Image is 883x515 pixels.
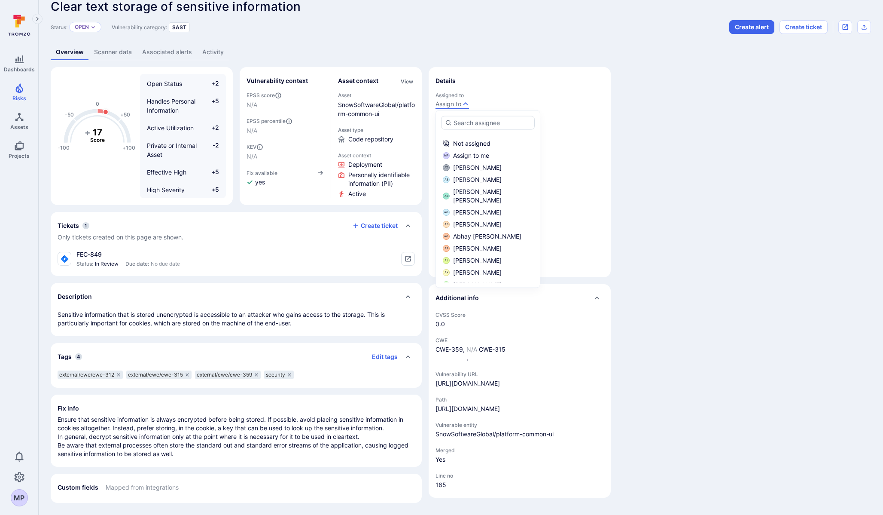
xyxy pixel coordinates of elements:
[11,489,28,506] div: Mat Przybylowski
[82,222,89,229] span: 1
[443,152,450,159] div: Mat Przybylowski
[453,208,502,217] span: [PERSON_NAME]
[435,422,604,428] span: Vulnerable entity
[203,123,219,132] span: +2
[58,483,98,492] h2: Custom fields
[443,245,450,252] div: Abhijeet Pai
[203,141,219,159] span: -2
[32,14,43,24] button: Expand navigation menu
[435,379,500,388] a: [URL][DOMAIN_NAME]
[128,371,183,378] span: external/cwe/cwe-315
[435,320,604,328] span: 0.0
[466,345,477,354] p: N/A
[348,160,382,169] span: Click to view evidence
[51,474,422,503] section: custom fields card
[453,280,502,289] span: [PERSON_NAME]
[58,404,79,413] h2: Fix info
[264,371,294,379] div: security
[857,20,871,34] div: Export as CSV
[453,220,502,229] span: [PERSON_NAME]
[435,337,604,343] span: CWE
[453,163,502,172] span: [PERSON_NAME]
[779,20,828,34] button: Create ticket
[435,92,604,98] span: Assigned to
[443,193,450,199] div: Aashna Bhoomika
[120,111,130,118] text: +50
[59,371,114,378] span: external/cwe/cwe-312
[75,353,82,360] span: 4
[399,77,415,86] div: Click to view all asset context details
[96,101,99,107] text: 0
[443,281,450,288] div: Abhinav Singh
[247,77,308,85] h2: Vulnerability context
[435,455,604,464] span: Yes
[58,310,415,328] p: Sensitive information that is stored unencrypted is accessible to an attacker who gains access to...
[255,178,265,187] span: yes
[435,346,463,353] a: CWE-359
[11,489,28,506] button: MP
[147,80,182,87] span: Open Status
[338,101,415,117] a: SnowSoftwareGlobal/platform-common-ui
[453,268,502,277] span: [PERSON_NAME]
[58,371,123,379] div: external/cwe/cwe-312
[266,371,285,378] span: security
[247,152,324,161] span: N/A
[338,152,415,159] span: Asset context
[197,371,252,378] span: external/cwe/cwe-359
[435,101,461,107] button: Assign to
[126,371,192,379] div: external/cwe/cwe-315
[112,24,167,31] span: Vulnerability category:
[75,24,89,31] p: Open
[51,343,422,371] div: Collapse tags
[93,127,102,137] tspan: 17
[247,101,324,109] span: N/A
[195,371,261,379] div: external/cwe/cwe-359
[441,116,535,282] div: autocomplete options
[729,20,774,34] button: Create alert
[453,256,502,265] span: [PERSON_NAME]
[399,78,415,85] button: View
[479,346,505,353] a: CWE-315
[147,98,195,114] span: Handles Personal Information
[443,233,450,240] div: Abhay Gopal Prabhu
[838,20,852,34] div: Open original issue
[338,92,415,98] span: Asset
[51,44,871,60] div: Vulnerability tabs
[80,127,115,143] g: The vulnerability score is based on the parameters defined in the settings
[89,44,137,60] a: Scanner data
[95,261,119,267] span: In Review
[429,284,611,312] div: Collapse
[10,124,28,130] span: Assets
[51,24,67,31] span: Status:
[365,350,398,364] button: Edit tags
[247,144,324,150] span: KEV
[453,139,490,148] span: Not assigned
[147,124,194,132] span: Active Utilization
[203,97,219,115] span: +5
[462,101,469,107] button: Expand dropdown
[453,187,533,205] span: [PERSON_NAME] [PERSON_NAME]
[76,261,93,267] span: Status:
[247,118,324,125] span: EPSS percentile
[247,170,277,176] span: Fix available
[443,176,450,183] div: Aamer Sharif
[348,190,366,198] span: Click to view evidence
[435,430,604,438] span: SnowSoftwareGlobal/platform-common-ui
[435,405,500,412] a: [URL][DOMAIN_NAME]
[147,142,197,158] span: Private or Internal Asset
[435,312,604,318] span: CVSS Score
[122,144,135,151] text: +100
[51,212,422,248] div: Collapse
[348,171,415,188] span: Click to view evidence
[338,77,378,85] h2: Asset context
[51,212,422,276] section: tickets card
[58,144,70,151] text: -100
[147,169,186,176] span: Effective High
[443,164,450,171] div: Aakash Tyagi
[247,126,324,135] span: N/A
[203,185,219,194] span: +5
[443,257,450,264] div: Abhilash Jawlekar
[435,481,604,489] span: 165
[435,294,479,302] h2: Additional info
[348,135,393,144] span: Code repository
